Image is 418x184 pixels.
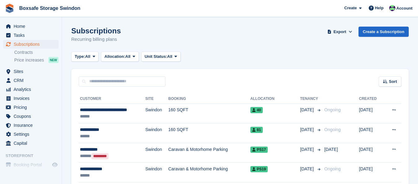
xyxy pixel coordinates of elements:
[141,52,181,62] button: Unit Status: All
[300,94,322,104] th: Tenancy
[389,79,397,85] span: Sort
[300,126,315,133] span: [DATE]
[14,85,51,94] span: Analytics
[14,103,51,112] span: Pricing
[3,160,59,169] a: menu
[14,112,51,121] span: Coupons
[3,76,59,85] a: menu
[14,139,51,148] span: Capital
[168,163,250,182] td: Caravan & Motorhome Parking
[359,27,409,37] a: Create a Subscription
[389,5,395,11] img: Kim Virabi
[300,166,315,172] span: [DATE]
[14,31,51,40] span: Tasks
[250,107,263,113] span: 40
[333,29,346,35] span: Export
[3,85,59,94] a: menu
[359,104,384,123] td: [DATE]
[300,146,315,153] span: [DATE]
[145,53,167,60] span: Unit Status:
[14,67,51,76] span: Sites
[167,53,173,60] span: All
[71,27,121,35] h1: Subscriptions
[145,163,168,182] td: Swindon
[3,121,59,130] a: menu
[375,5,384,11] span: Help
[359,163,384,182] td: [DATE]
[85,53,90,60] span: All
[71,52,99,62] button: Type: All
[250,147,268,153] span: PS17
[250,127,263,133] span: 81
[101,52,139,62] button: Allocation: All
[14,22,51,31] span: Home
[145,143,168,163] td: Swindon
[3,31,59,40] a: menu
[71,36,121,43] p: Recurring billing plans
[14,76,51,85] span: CRM
[3,103,59,112] a: menu
[250,166,268,172] span: PS19
[14,40,51,49] span: Subscriptions
[145,123,168,143] td: Swindon
[3,40,59,49] a: menu
[326,27,354,37] button: Export
[14,160,51,169] span: Booking Portal
[14,57,44,63] span: Price increases
[324,107,341,112] span: Ongoing
[3,94,59,103] a: menu
[359,94,384,104] th: Created
[324,147,338,152] span: [DATE]
[145,94,168,104] th: Site
[17,3,83,13] a: Boxsafe Storage Swindon
[125,53,130,60] span: All
[3,67,59,76] a: menu
[145,104,168,123] td: Swindon
[359,143,384,163] td: [DATE]
[3,22,59,31] a: menu
[14,57,59,63] a: Price increases NEW
[168,143,250,163] td: Caravan & Motorhome Parking
[168,94,250,104] th: Booking
[168,123,250,143] td: 160 SQFT
[3,130,59,139] a: menu
[3,112,59,121] a: menu
[14,130,51,139] span: Settings
[324,166,341,171] span: Ongoing
[6,153,62,159] span: Storefront
[250,94,300,104] th: Allocation
[79,94,145,104] th: Customer
[168,104,250,123] td: 160 SQFT
[14,49,59,55] a: Contracts
[51,161,59,169] a: Preview store
[75,53,85,60] span: Type:
[344,5,357,11] span: Create
[14,121,51,130] span: Insurance
[396,5,412,11] span: Account
[104,53,125,60] span: Allocation:
[48,57,59,63] div: NEW
[3,139,59,148] a: menu
[324,127,341,132] span: Ongoing
[5,4,14,13] img: stora-icon-8386f47178a22dfd0bd8f6a31ec36ba5ce8667c1dd55bd0f319d3a0aa187defe.svg
[359,123,384,143] td: [DATE]
[300,107,315,113] span: [DATE]
[14,94,51,103] span: Invoices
